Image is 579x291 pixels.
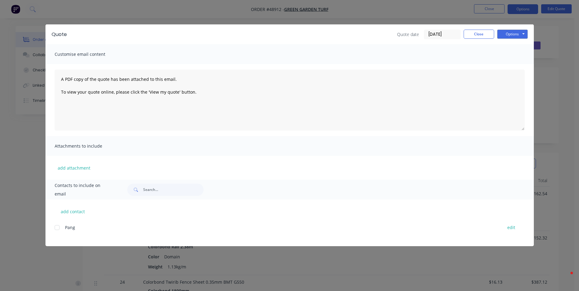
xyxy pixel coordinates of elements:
span: Quote date [397,31,419,38]
button: add contact [55,207,91,216]
span: Contacts to include on email [55,181,112,198]
div: Quote [52,31,67,38]
input: Search... [143,184,204,196]
iframe: Intercom live chat [558,270,573,285]
button: add attachment [55,163,93,172]
span: Pang [65,225,75,230]
button: Close [464,30,494,39]
button: Options [497,30,528,39]
textarea: A PDF copy of the quote has been attached to this email. To view your quote online, please click ... [55,70,525,131]
button: edit [504,223,519,232]
span: Attachments to include [55,142,122,150]
span: Customise email content [55,50,122,59]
